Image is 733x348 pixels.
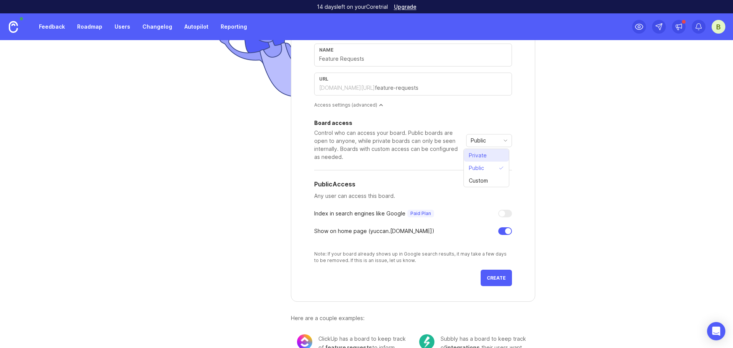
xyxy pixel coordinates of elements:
[314,209,434,218] div: Index in search engines like Google
[499,138,512,144] svg: toggle icon
[314,180,355,189] h5: Public Access
[319,47,507,53] div: Name
[291,314,535,322] div: Here are a couple examples:
[469,151,487,160] span: Private
[138,20,177,34] a: Changelog
[469,164,484,172] span: Public
[405,210,434,217] a: Paid Plan
[110,20,135,34] a: Users
[471,136,486,145] span: Public
[34,20,69,34] a: Feedback
[73,20,107,34] a: Roadmap
[481,270,512,286] button: Create
[712,20,725,34] button: B
[180,20,213,34] a: Autopilot
[394,4,417,10] a: Upgrade
[314,120,463,126] div: Board access
[707,322,725,340] div: Ouvrir le Messenger Intercom
[314,129,463,161] div: Control who can access your board. Public boards are open to anyone, while private boards can onl...
[9,21,18,33] img: Canny Home
[375,84,507,92] input: feature-requests
[314,102,512,108] div: Access settings (advanced)
[314,192,512,200] p: Any user can access this board.
[216,20,252,34] a: Reporting
[314,227,434,235] div: Show on home page ( yuccan .[DOMAIN_NAME])
[469,176,488,185] span: Custom
[410,210,431,217] p: Paid Plan
[319,84,375,92] div: [DOMAIN_NAME][URL]
[317,3,388,11] p: 14 days left on your Core trial
[487,275,506,281] span: Create
[499,165,507,171] svg: check icon
[319,55,507,63] input: Feature Requests
[319,76,507,82] div: url
[466,134,512,147] div: toggle menu
[314,251,512,264] div: Note: If your board already shows up in Google search results, it may take a few days to be remov...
